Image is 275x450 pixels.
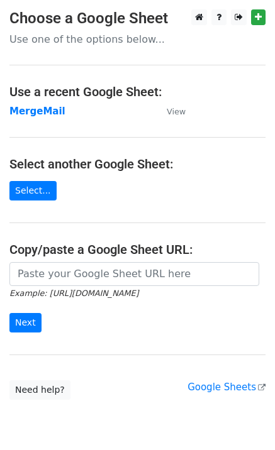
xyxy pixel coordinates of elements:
a: View [154,106,186,117]
a: Select... [9,181,57,200]
small: Example: [URL][DOMAIN_NAME] [9,288,138,298]
a: Need help? [9,380,70,400]
p: Use one of the options below... [9,33,266,46]
h4: Use a recent Google Sheet: [9,84,266,99]
input: Next [9,313,42,332]
h4: Copy/paste a Google Sheet URL: [9,242,266,257]
a: Google Sheets [188,381,266,393]
h4: Select another Google Sheet: [9,156,266,172]
small: View [167,107,186,116]
a: MergeMail [9,106,65,117]
h3: Choose a Google Sheet [9,9,266,28]
input: Paste your Google Sheet URL here [9,262,259,286]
